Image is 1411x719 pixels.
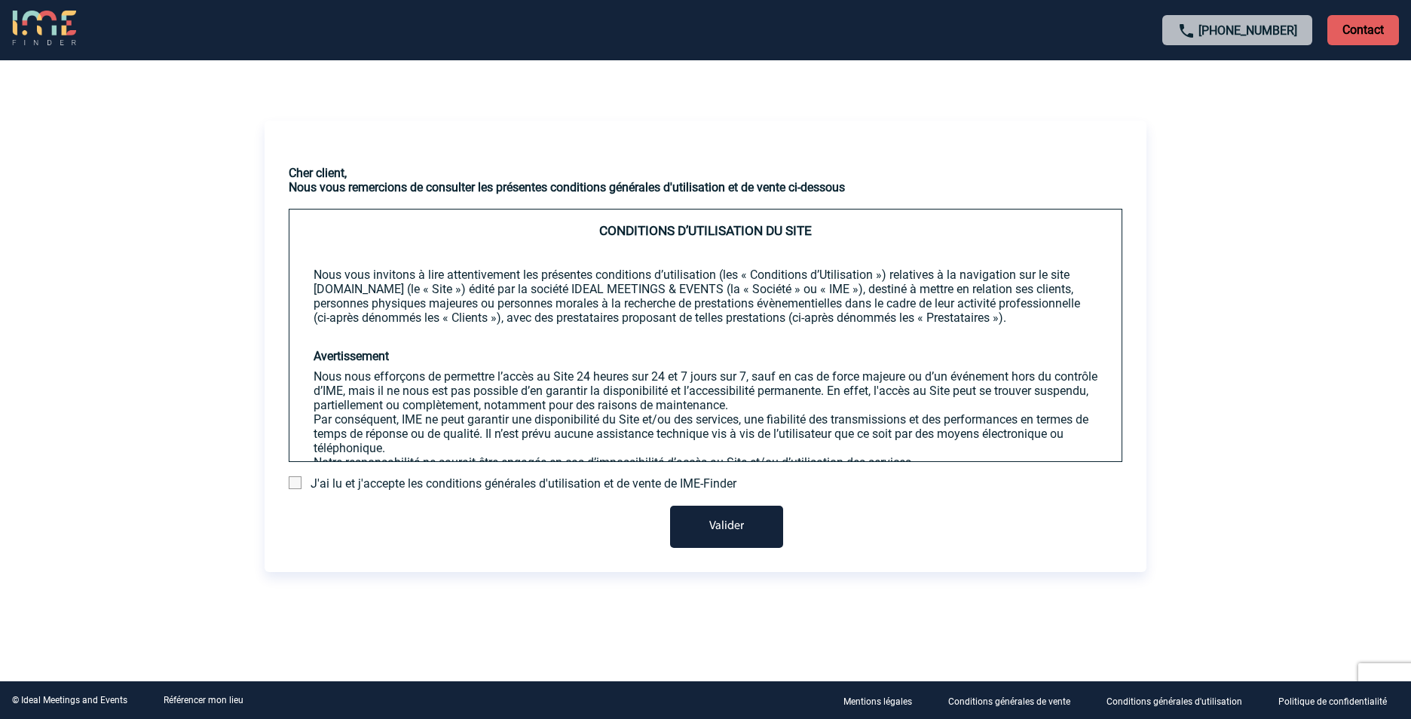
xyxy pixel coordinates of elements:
[670,506,783,548] button: Valider
[1094,693,1266,708] a: Conditions générales d'utilisation
[289,166,1122,194] h3: Cher client, Nous vous remercions de consulter les présentes conditions générales d'utilisation e...
[1327,15,1399,45] p: Contact
[599,223,812,238] span: CONDITIONS D’UTILISATION DU SITE
[314,349,389,363] strong: Avertissement
[314,268,1097,325] p: Nous vous invitons à lire attentivement les présentes conditions d’utilisation (les « Conditions ...
[314,369,1097,412] p: Nous nous efforçons de permettre l’accès au Site 24 heures sur 24 et 7 jours sur 7, sauf en cas d...
[1177,22,1195,40] img: call-24-px.png
[936,693,1094,708] a: Conditions générales de vente
[314,412,1097,455] p: Par conséquent, IME ne peut garantir une disponibilité du Site et/ou des services, une fiabilité ...
[948,696,1070,707] p: Conditions générales de vente
[314,455,1097,470] p: Notre responsabilité ne saurait être engagée en cas d’impossibilité d’accès au Site et/ou d’utili...
[1266,693,1411,708] a: Politique de confidentialité
[1278,696,1387,707] p: Politique de confidentialité
[311,476,736,491] span: J'ai lu et j'accepte les conditions générales d'utilisation et de vente de IME-Finder
[1198,23,1297,38] a: [PHONE_NUMBER]
[164,695,243,705] a: Référencer mon lieu
[1106,696,1242,707] p: Conditions générales d'utilisation
[831,693,936,708] a: Mentions légales
[843,696,912,707] p: Mentions légales
[12,695,127,705] div: © Ideal Meetings and Events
